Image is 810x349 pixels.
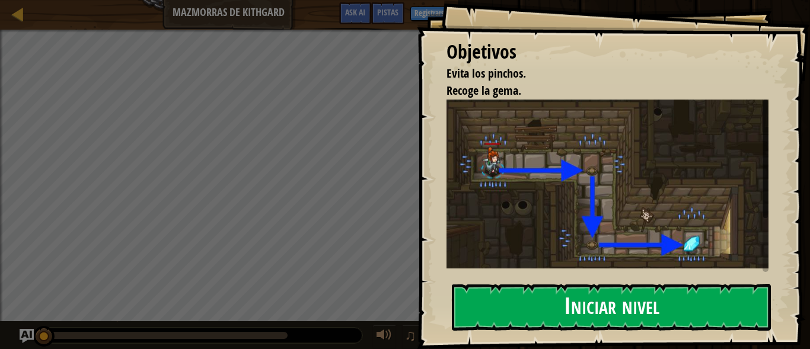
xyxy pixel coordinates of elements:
[447,100,777,269] img: Mazmorras de Kithgard
[345,7,365,18] span: Ask AI
[372,325,396,349] button: Ajustar el volúmen
[447,39,768,66] div: Objetivos
[377,7,398,18] span: Pistas
[410,7,452,21] button: Registrarse
[404,326,416,344] span: ♫
[432,65,766,82] li: Evita los pinchos.
[452,284,771,331] button: Iniciar nivel
[402,325,422,349] button: ♫
[432,82,766,100] li: Recoge la gema.
[447,65,526,81] span: Evita los pinchos.
[447,82,521,98] span: Recoge la gema.
[339,2,371,24] button: Ask AI
[20,329,34,343] button: Ask AI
